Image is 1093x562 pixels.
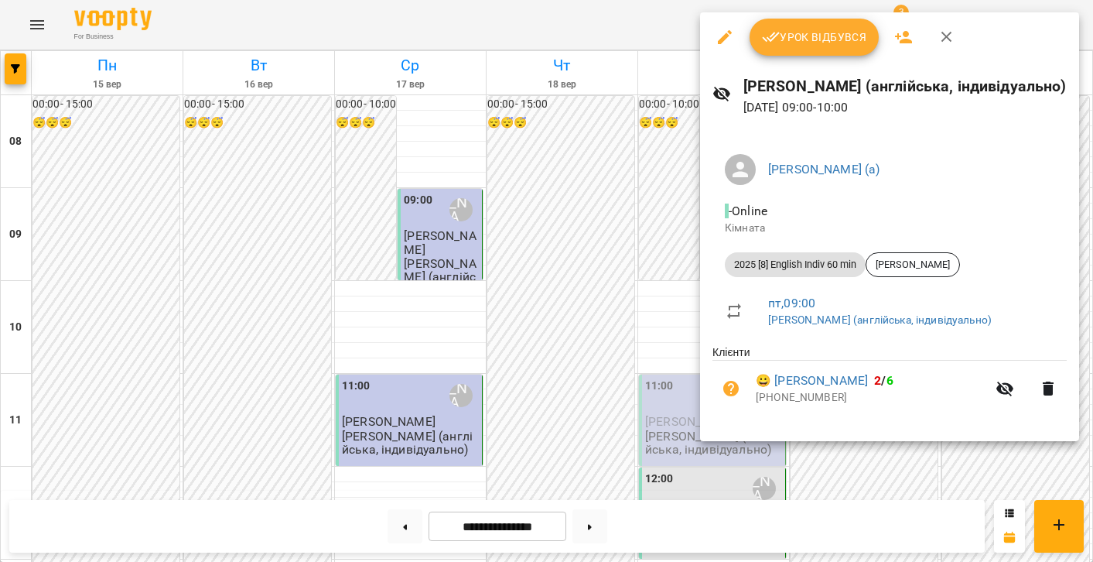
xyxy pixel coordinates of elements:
span: 6 [886,373,893,388]
span: - Online [725,204,770,218]
p: Кімната [725,221,1054,236]
b: / [874,373,893,388]
span: 2025 [8] English Indiv 60 min [725,258,866,272]
ul: Клієнти [712,344,1067,422]
a: 😀 [PERSON_NAME] [756,372,868,390]
div: [PERSON_NAME] [866,252,960,277]
a: пт , 09:00 [768,296,815,310]
button: Візит ще не сплачено. Додати оплату? [712,370,750,407]
p: [PHONE_NUMBER] [756,390,986,406]
p: [DATE] 09:00 - 10:00 [743,98,1067,117]
span: Урок відбувся [762,28,867,46]
button: Урок відбувся [750,19,880,56]
a: [PERSON_NAME] (англійська, індивідуально) [768,314,992,326]
span: 2 [874,373,881,388]
h6: [PERSON_NAME] (англійська, індивідуально) [743,74,1067,98]
span: [PERSON_NAME] [866,258,959,272]
a: [PERSON_NAME] (а) [768,162,880,176]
